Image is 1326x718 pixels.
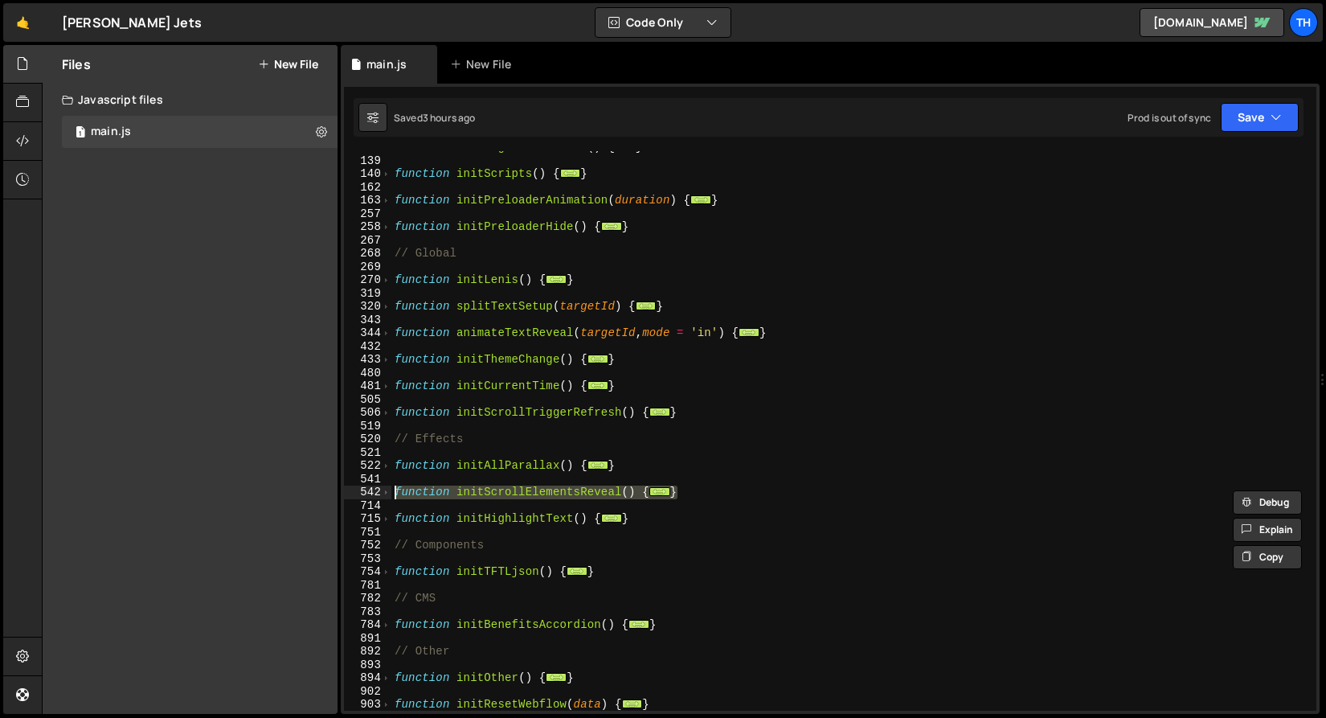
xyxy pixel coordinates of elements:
[91,125,131,139] div: main.js
[344,446,391,460] div: 521
[344,473,391,486] div: 541
[344,287,391,301] div: 319
[344,565,391,579] div: 754
[394,111,476,125] div: Saved
[344,273,391,287] div: 270
[601,222,622,231] span: ...
[621,700,642,708] span: ...
[344,167,391,181] div: 140
[567,567,587,576] span: ...
[43,84,338,116] div: Javascript files
[450,56,518,72] div: New File
[1128,111,1211,125] div: Prod is out of sync
[258,58,318,71] button: New File
[344,645,391,659] div: 892
[344,220,391,234] div: 258
[1221,103,1299,132] button: Save
[344,592,391,605] div: 782
[344,605,391,619] div: 783
[1233,518,1302,542] button: Explain
[344,181,391,195] div: 162
[344,552,391,566] div: 753
[423,111,476,125] div: 3 hours ago
[344,300,391,314] div: 320
[1233,490,1302,515] button: Debug
[344,353,391,367] div: 433
[344,499,391,513] div: 714
[344,420,391,433] div: 519
[344,380,391,393] div: 481
[344,433,391,446] div: 520
[546,275,567,284] span: ...
[344,685,391,699] div: 902
[344,618,391,632] div: 784
[1233,545,1302,569] button: Copy
[1289,8,1318,37] a: Th
[344,207,391,221] div: 257
[587,355,608,363] span: ...
[344,314,391,327] div: 343
[344,698,391,712] div: 903
[344,579,391,593] div: 781
[344,659,391,672] div: 893
[344,234,391,248] div: 267
[344,406,391,420] div: 506
[344,526,391,540] div: 751
[62,116,338,148] div: 16759/45776.js
[344,459,391,473] div: 522
[587,461,608,470] span: ...
[344,194,391,207] div: 163
[546,673,567,682] span: ...
[559,169,580,178] span: ...
[635,302,656,310] span: ...
[3,3,43,42] a: 🤙
[344,247,391,261] div: 268
[344,367,391,380] div: 480
[344,632,391,646] div: 891
[62,13,202,32] div: [PERSON_NAME] Jets
[344,393,391,407] div: 505
[344,326,391,340] div: 344
[366,56,407,72] div: main.js
[62,55,91,73] h2: Files
[649,408,670,416] span: ...
[739,328,759,337] span: ...
[601,514,622,523] span: ...
[344,261,391,274] div: 269
[344,671,391,685] div: 894
[1140,8,1284,37] a: [DOMAIN_NAME]
[344,154,391,168] div: 139
[344,340,391,354] div: 432
[628,620,649,629] span: ...
[690,195,711,204] span: ...
[344,512,391,526] div: 715
[595,8,731,37] button: Code Only
[76,127,85,140] span: 1
[344,486,391,499] div: 542
[344,539,391,552] div: 752
[587,381,608,390] span: ...
[649,487,670,496] span: ...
